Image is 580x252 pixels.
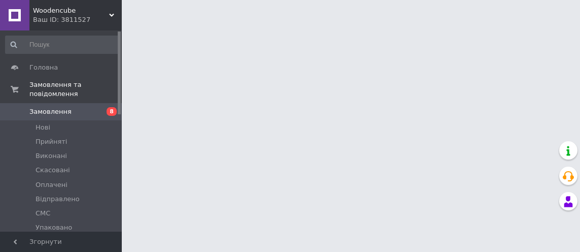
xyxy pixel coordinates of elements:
[36,123,50,132] span: Нові
[107,107,117,116] span: 8
[36,166,70,175] span: Скасовані
[36,180,67,190] span: Оплачені
[29,107,72,116] span: Замовлення
[29,63,58,72] span: Головна
[36,223,72,232] span: Упаковано
[36,195,80,204] span: Відправлено
[33,6,109,15] span: Woodencube
[36,137,67,146] span: Прийняті
[33,15,122,24] div: Ваш ID: 3811527
[36,151,67,161] span: Виконані
[36,209,50,218] span: СМС
[29,80,122,99] span: Замовлення та повідомлення
[5,36,120,54] input: Пошук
